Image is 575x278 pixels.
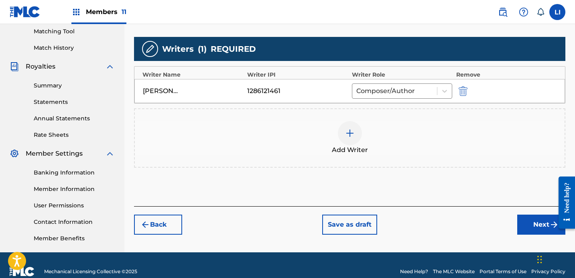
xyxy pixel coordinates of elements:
img: expand [105,149,115,158]
div: Writer IPI [247,71,348,79]
iframe: Chat Widget [535,239,575,278]
span: Writers [162,43,194,55]
span: Mechanical Licensing Collective © 2025 [44,268,137,275]
button: Next [517,215,565,235]
div: User Menu [549,4,565,20]
img: 7ee5dd4eb1f8a8e3ef2f.svg [140,220,150,229]
div: Drag [537,248,542,272]
a: Summary [34,81,115,90]
a: Member Information [34,185,115,193]
a: Rate Sheets [34,131,115,139]
iframe: Resource Center [553,170,575,235]
a: Banking Information [34,168,115,177]
img: MLC Logo [10,6,41,18]
img: 12a2ab48e56ec057fbd8.svg [459,86,467,96]
a: Need Help? [400,268,428,275]
a: The MLC Website [433,268,475,275]
a: User Permissions [34,201,115,210]
img: writers [145,44,155,54]
img: expand [105,62,115,71]
a: Portal Terms of Use [480,268,526,275]
span: Member Settings [26,149,83,158]
div: Help [516,4,532,20]
div: Notifications [536,8,545,16]
div: Writer Name [142,71,243,79]
a: Public Search [495,4,511,20]
button: Save as draft [322,215,377,235]
a: Matching Tool [34,27,115,36]
a: Match History [34,44,115,52]
button: Back [134,215,182,235]
img: search [498,7,508,17]
img: Royalties [10,62,19,71]
a: Member Benefits [34,234,115,243]
a: Statements [34,98,115,106]
div: Remove [456,71,557,79]
span: 11 [122,8,126,16]
div: Writer Role [352,71,453,79]
span: REQUIRED [211,43,256,55]
a: Annual Statements [34,114,115,123]
span: Members [86,7,126,16]
span: ( 1 ) [198,43,207,55]
span: Add Writer [332,145,368,155]
img: help [519,7,528,17]
img: Top Rightsholders [71,7,81,17]
img: Member Settings [10,149,19,158]
a: Privacy Policy [531,268,565,275]
img: f7272a7cc735f4ea7f67.svg [549,220,559,229]
img: add [345,128,355,138]
img: logo [10,267,35,276]
span: Royalties [26,62,55,71]
a: Contact Information [34,218,115,226]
